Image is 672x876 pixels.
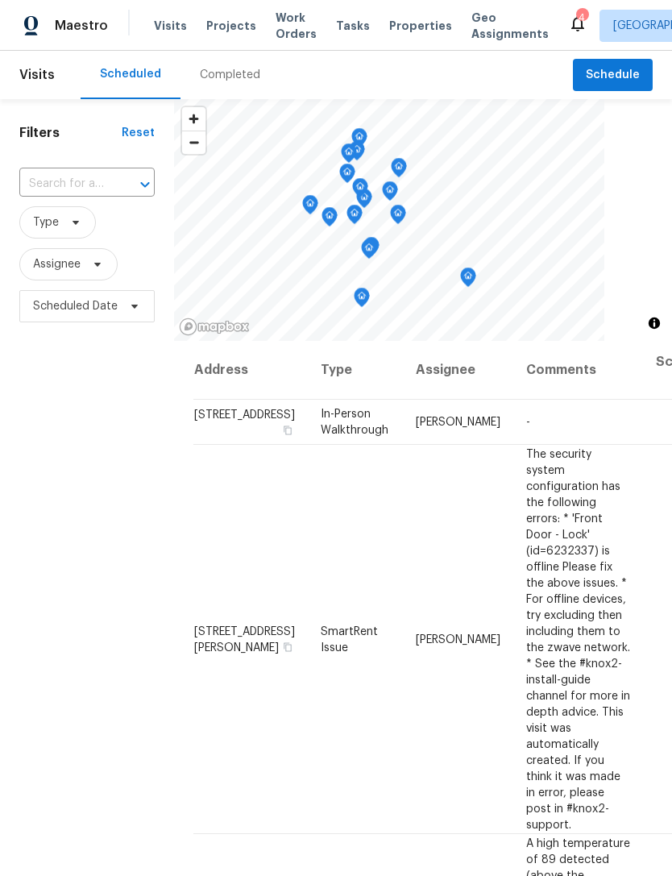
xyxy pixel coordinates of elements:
[416,633,500,645] span: [PERSON_NAME]
[194,409,295,421] span: [STREET_ADDRESS]
[182,107,205,131] button: Zoom in
[390,205,406,230] div: Map marker
[321,207,338,232] div: Map marker
[193,341,308,400] th: Address
[403,341,513,400] th: Assignee
[174,99,604,341] canvas: Map
[321,625,378,653] span: SmartRent Issue
[280,423,295,438] button: Copy Address
[200,67,260,83] div: Completed
[276,10,317,42] span: Work Orders
[576,10,587,26] div: 4
[33,298,118,314] span: Scheduled Date
[649,314,659,332] span: Toggle attribution
[302,195,318,220] div: Map marker
[645,313,664,333] button: Toggle attribution
[573,59,653,92] button: Schedule
[182,131,205,154] button: Zoom out
[339,164,355,189] div: Map marker
[363,237,380,262] div: Map marker
[460,268,476,293] div: Map marker
[33,256,81,272] span: Assignee
[351,128,367,153] div: Map marker
[336,20,370,31] span: Tasks
[526,417,530,428] span: -
[179,318,250,336] a: Mapbox homepage
[361,239,377,264] div: Map marker
[122,125,155,141] div: Reset
[586,65,640,85] span: Schedule
[382,181,398,206] div: Map marker
[391,158,407,183] div: Map marker
[154,18,187,34] span: Visits
[134,173,156,196] button: Open
[206,18,256,34] span: Projects
[55,18,108,34] span: Maestro
[19,125,122,141] h1: Filters
[346,205,363,230] div: Map marker
[321,409,388,436] span: In-Person Walkthrough
[19,57,55,93] span: Visits
[341,143,357,168] div: Map marker
[471,10,549,42] span: Geo Assignments
[100,66,161,82] div: Scheduled
[349,141,365,166] div: Map marker
[33,214,59,230] span: Type
[526,448,630,830] span: The security system configuration has the following errors: * 'Front Door - Lock' (id=6232337) is...
[513,341,643,400] th: Comments
[19,172,110,197] input: Search for an address...
[416,417,500,428] span: [PERSON_NAME]
[194,625,295,653] span: [STREET_ADDRESS][PERSON_NAME]
[354,288,370,313] div: Map marker
[389,18,452,34] span: Properties
[352,178,368,203] div: Map marker
[308,341,403,400] th: Type
[280,639,295,654] button: Copy Address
